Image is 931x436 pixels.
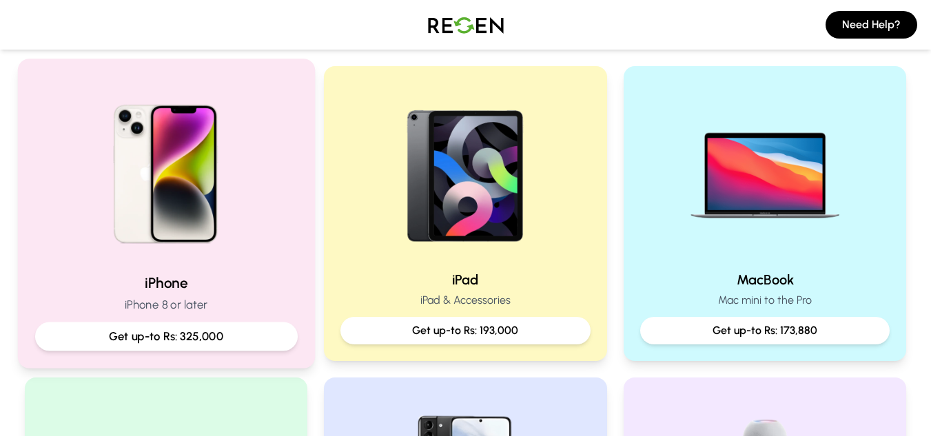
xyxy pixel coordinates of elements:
h2: MacBook [640,270,890,289]
h2: iPhone [34,273,297,293]
p: Mac mini to the Pro [640,292,890,309]
img: MacBook [677,83,853,259]
p: iPad & Accessories [340,292,591,309]
img: iPad [377,83,553,259]
p: Get up-to Rs: 173,880 [651,322,879,339]
p: Get up-to Rs: 325,000 [46,328,285,345]
button: Need Help? [826,11,917,39]
p: iPhone 8 or later [34,296,297,313]
img: iPhone [73,76,258,262]
img: Logo [418,6,514,44]
h2: iPad [340,270,591,289]
p: Get up-to Rs: 193,000 [351,322,580,339]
